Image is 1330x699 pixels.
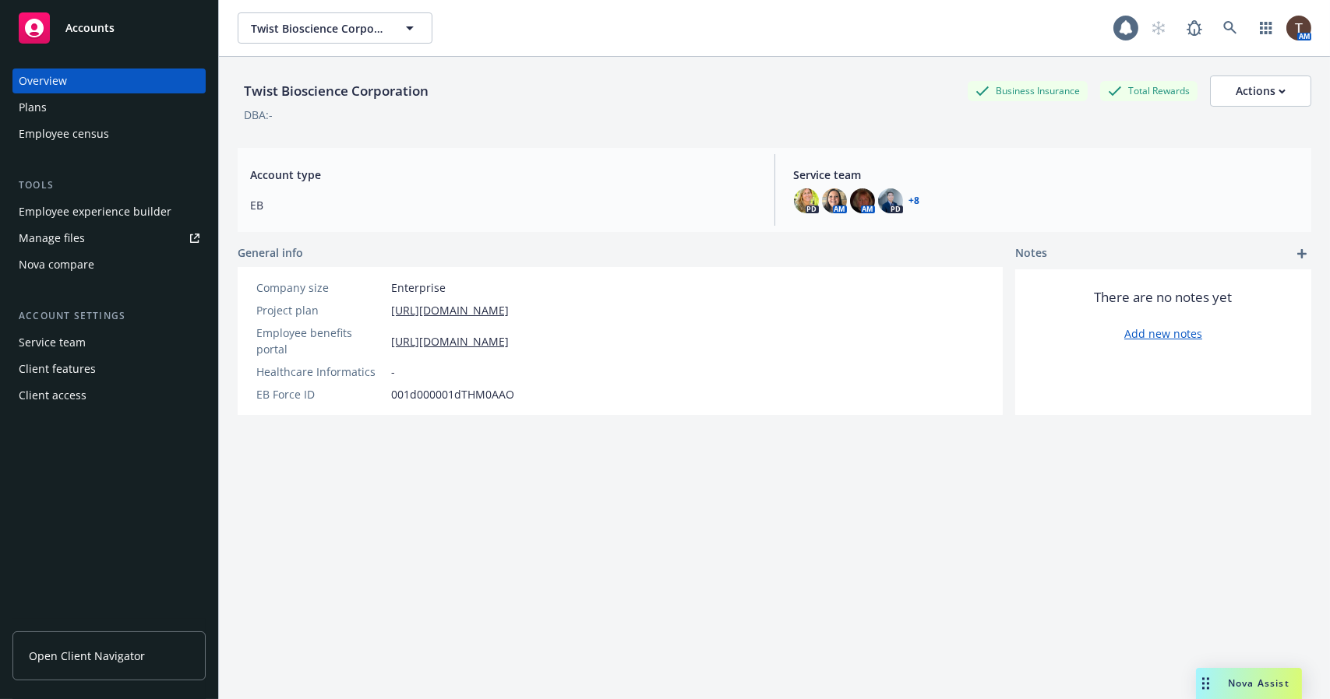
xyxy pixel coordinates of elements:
[909,196,920,205] a: +8
[968,81,1088,100] div: Business Insurance
[1196,668,1215,699] div: Drag to move
[19,226,85,251] div: Manage files
[1196,668,1302,699] button: Nova Assist
[1293,244,1311,263] a: add
[19,199,171,224] div: Employee experience builder
[12,383,206,408] a: Client access
[1210,76,1311,107] button: Actions
[1215,12,1246,44] a: Search
[878,188,903,213] img: photo
[238,244,303,261] span: General info
[19,121,109,146] div: Employee census
[1179,12,1210,44] a: Report a Bug
[250,167,756,183] span: Account type
[256,279,385,296] div: Company size
[12,6,206,50] a: Accounts
[391,386,514,402] span: 001d000001dTHM0AAO
[244,107,273,123] div: DBA: -
[12,121,206,146] a: Employee census
[391,333,509,349] a: [URL][DOMAIN_NAME]
[794,188,819,213] img: photo
[822,188,847,213] img: photo
[12,330,206,355] a: Service team
[12,226,206,251] a: Manage files
[256,364,385,380] div: Healthcare Informatics
[19,357,96,381] div: Client features
[794,167,1300,183] span: Service team
[1286,16,1311,40] img: photo
[19,68,67,93] div: Overview
[12,357,206,381] a: Client features
[391,364,395,380] span: -
[256,386,385,402] div: EB Force ID
[29,648,145,664] span: Open Client Navigator
[238,12,432,44] button: Twist Bioscience Corporation
[12,68,206,93] a: Overview
[19,252,94,277] div: Nova compare
[251,20,386,37] span: Twist Bioscience Corporation
[1100,81,1198,100] div: Total Rewards
[391,279,446,296] span: Enterprise
[1143,12,1174,44] a: Start snowing
[12,199,206,224] a: Employee experience builder
[19,95,47,120] div: Plans
[12,308,206,324] div: Account settings
[1015,244,1047,263] span: Notes
[250,197,756,213] span: EB
[19,330,86,355] div: Service team
[850,188,875,213] img: photo
[65,22,115,34] span: Accounts
[1228,676,1289,690] span: Nova Assist
[256,302,385,318] div: Project plan
[391,302,509,318] a: [URL][DOMAIN_NAME]
[1095,288,1233,307] span: There are no notes yet
[12,177,206,193] div: Tools
[12,95,206,120] a: Plans
[1251,12,1282,44] a: Switch app
[256,325,385,357] div: Employee benefits portal
[238,81,435,101] div: Twist Bioscience Corporation
[1124,325,1202,342] a: Add new notes
[19,383,86,408] div: Client access
[1236,76,1286,106] div: Actions
[12,252,206,277] a: Nova compare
